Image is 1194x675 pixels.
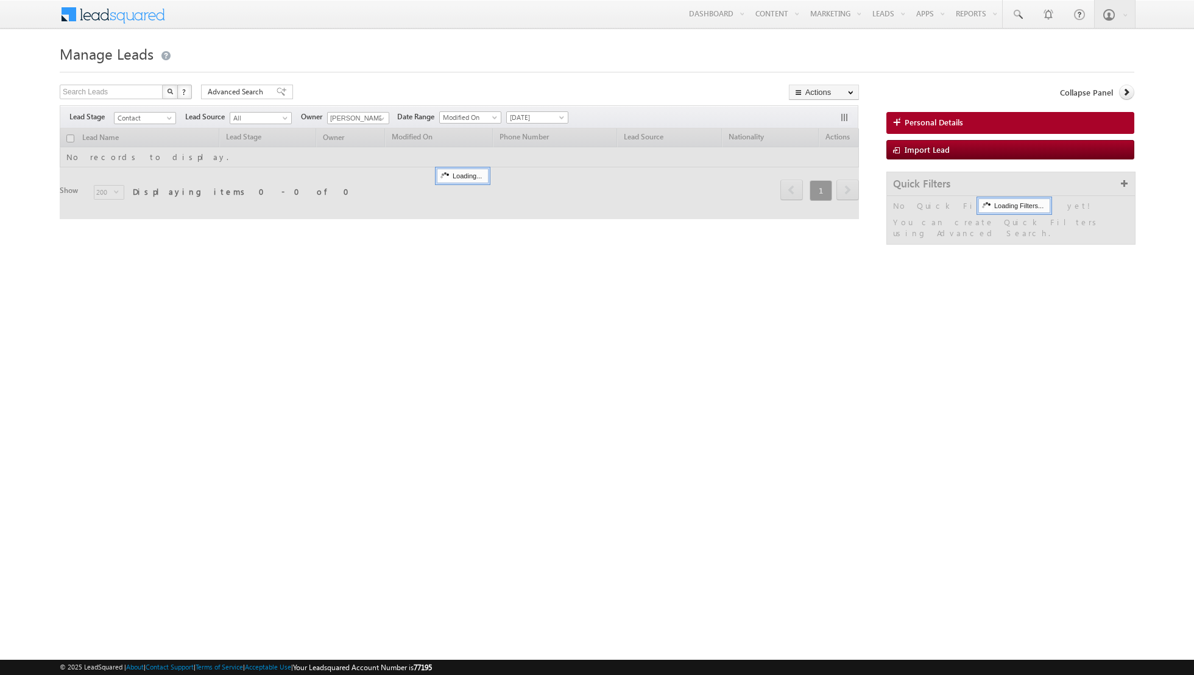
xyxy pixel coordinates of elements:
[886,112,1134,134] a: Personal Details
[373,113,388,125] a: Show All Items
[293,663,432,672] span: Your Leadsquared Account Number is
[905,144,950,155] span: Import Lead
[114,112,176,124] a: Contact
[437,169,489,183] div: Loading...
[506,111,568,124] a: [DATE]
[301,111,327,122] span: Owner
[905,117,963,128] span: Personal Details
[327,112,389,124] input: Type to Search
[126,663,144,671] a: About
[208,86,267,97] span: Advanced Search
[230,112,292,124] a: All
[69,111,114,122] span: Lead Stage
[115,113,172,124] span: Contact
[1060,87,1113,98] span: Collapse Panel
[182,86,188,97] span: ?
[507,112,565,123] span: [DATE]
[146,663,194,671] a: Contact Support
[60,44,154,63] span: Manage Leads
[397,111,439,122] span: Date Range
[167,88,173,94] img: Search
[177,85,192,99] button: ?
[789,85,859,100] button: Actions
[439,111,501,124] a: Modified On
[60,662,432,673] span: © 2025 LeadSquared | | | | |
[245,663,291,671] a: Acceptable Use
[978,198,1050,213] div: Loading Filters...
[414,663,432,672] span: 77195
[230,113,288,124] span: All
[185,111,230,122] span: Lead Source
[196,663,243,671] a: Terms of Service
[440,112,498,123] span: Modified On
